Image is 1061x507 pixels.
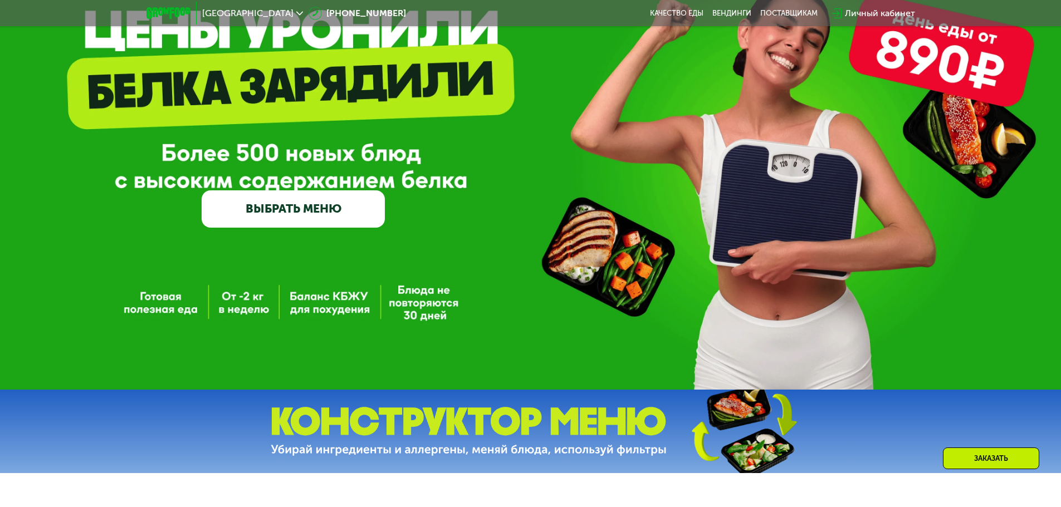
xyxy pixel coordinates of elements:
[202,190,385,227] a: ВЫБРАТЬ МЕНЮ
[943,447,1039,469] div: Заказать
[712,9,751,18] a: Вендинги
[202,9,294,18] span: [GEOGRAPHIC_DATA]
[309,7,406,20] a: [PHONE_NUMBER]
[845,7,915,20] div: Личный кабинет
[650,9,703,18] a: Качество еды
[760,9,818,18] div: поставщикам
